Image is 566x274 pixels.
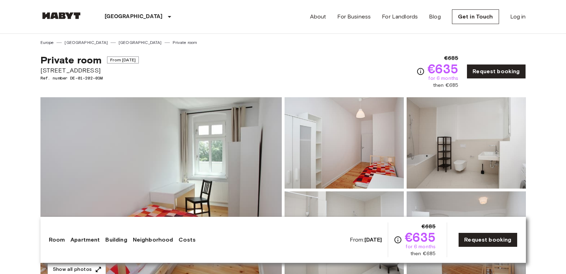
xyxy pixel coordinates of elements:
svg: Check cost overview for full price breakdown. Please note that discounts apply to new joiners onl... [394,236,402,244]
span: for 6 months [406,243,436,250]
a: Private room [173,39,197,46]
a: Request booking [467,64,526,79]
span: [STREET_ADDRESS] [40,66,139,75]
a: Blog [429,13,441,21]
a: For Landlords [382,13,418,21]
svg: Check cost overview for full price breakdown. Please note that discounts apply to new joiners onl... [416,67,425,76]
b: [DATE] [364,236,382,243]
span: From: [350,236,382,244]
a: [GEOGRAPHIC_DATA] [119,39,162,46]
a: Europe [40,39,54,46]
a: Costs [179,236,196,244]
span: €635 [405,231,436,243]
a: About [310,13,326,21]
span: Ref. number DE-01-202-03M [40,75,139,81]
span: then €685 [433,82,458,89]
span: €685 [444,54,459,62]
span: From [DATE] [107,56,139,63]
a: Room [49,236,65,244]
span: Private room [40,54,102,66]
a: Building [105,236,127,244]
p: [GEOGRAPHIC_DATA] [105,13,163,21]
a: Neighborhood [133,236,173,244]
img: Picture of unit DE-01-202-03M [285,97,404,189]
span: for 6 months [428,75,458,82]
a: [GEOGRAPHIC_DATA] [65,39,108,46]
img: Habyt [40,12,82,19]
a: Log in [510,13,526,21]
span: €685 [422,222,436,231]
a: For Business [337,13,371,21]
span: then €685 [410,250,436,257]
a: Apartment [70,236,100,244]
a: Request booking [458,233,517,247]
img: Picture of unit DE-01-202-03M [407,97,526,189]
a: Get in Touch [452,9,499,24]
span: €635 [428,62,459,75]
